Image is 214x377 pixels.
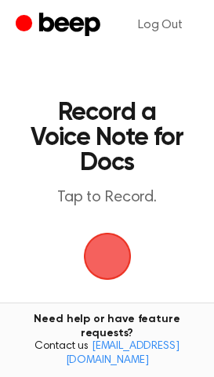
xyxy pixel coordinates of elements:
[122,6,198,44] a: Log Out
[16,10,104,41] a: Beep
[9,340,205,368] span: Contact us
[66,341,180,366] a: [EMAIL_ADDRESS][DOMAIN_NAME]
[84,233,131,280] img: Beep Logo
[28,100,186,176] h1: Record a Voice Note for Docs
[28,188,186,208] p: Tap to Record.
